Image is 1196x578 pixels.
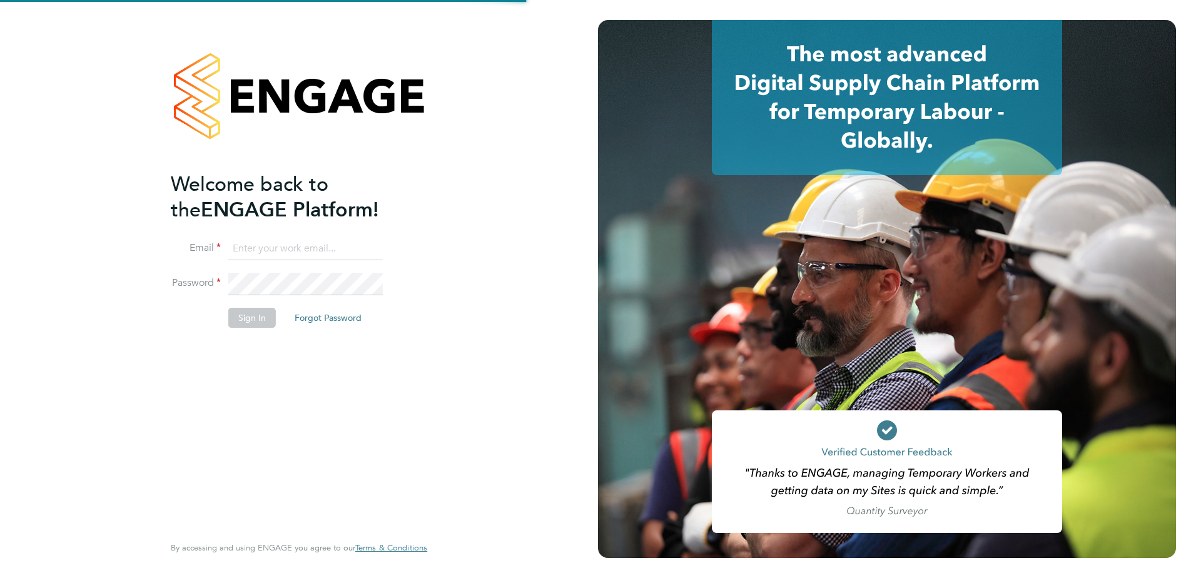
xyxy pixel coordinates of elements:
span: By accessing and using ENGAGE you agree to our [171,542,427,553]
h2: ENGAGE Platform! [171,171,415,223]
span: Terms & Conditions [355,542,427,553]
label: Password [171,276,221,290]
span: Welcome back to the [171,172,328,222]
button: Forgot Password [285,308,372,328]
a: Terms & Conditions [355,543,427,553]
button: Sign In [228,308,276,328]
label: Email [171,241,221,255]
input: Enter your work email... [228,238,383,260]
